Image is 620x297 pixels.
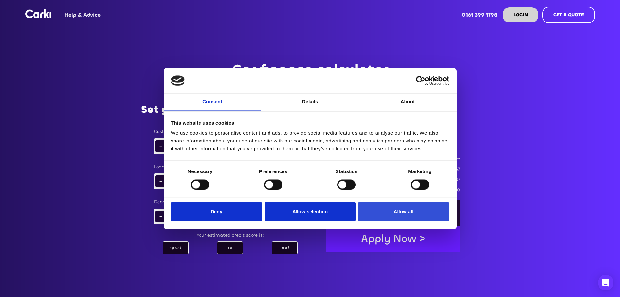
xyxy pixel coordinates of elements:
div: Cash Price: [154,128,307,135]
a: Details [261,94,359,111]
div: - [155,140,167,152]
strong: Marketing [408,169,432,174]
div: This website uses cookies [171,119,449,127]
img: logo [171,75,185,86]
div: - [155,211,167,222]
div: - [155,175,167,187]
a: Help & Advice [59,2,106,28]
a: LOGIN [503,7,538,22]
div: We use cookies to personalise content and ads, to provide social media features and to analyse ou... [171,129,449,153]
button: Allow all [358,202,449,221]
a: Apply Now > [354,229,432,249]
div: Your estimated credit score is: [147,231,313,240]
a: Usercentrics Cookiebot - opens in a new window [392,76,449,85]
h2: Set your budget [141,104,225,115]
strong: Preferences [259,169,287,174]
strong: 0161 399 1798 [462,11,498,18]
strong: Necessary [188,169,213,174]
div: Open Intercom Messenger [598,275,613,290]
strong: LOGIN [513,12,528,18]
a: 0161 399 1798 [457,2,503,28]
div: 9.9% [451,156,460,162]
h3: Car finance calculator [232,60,388,80]
a: About [359,94,457,111]
a: GET A QUOTE [542,7,595,23]
img: Logo [25,9,51,18]
button: Deny [171,202,262,221]
button: Allow selection [265,202,356,221]
a: Consent [164,94,261,111]
div: Loan Length: [154,164,307,170]
strong: GET A QUOTE [553,12,584,18]
strong: Statistics [336,169,358,174]
div: Deposit: [154,199,307,205]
